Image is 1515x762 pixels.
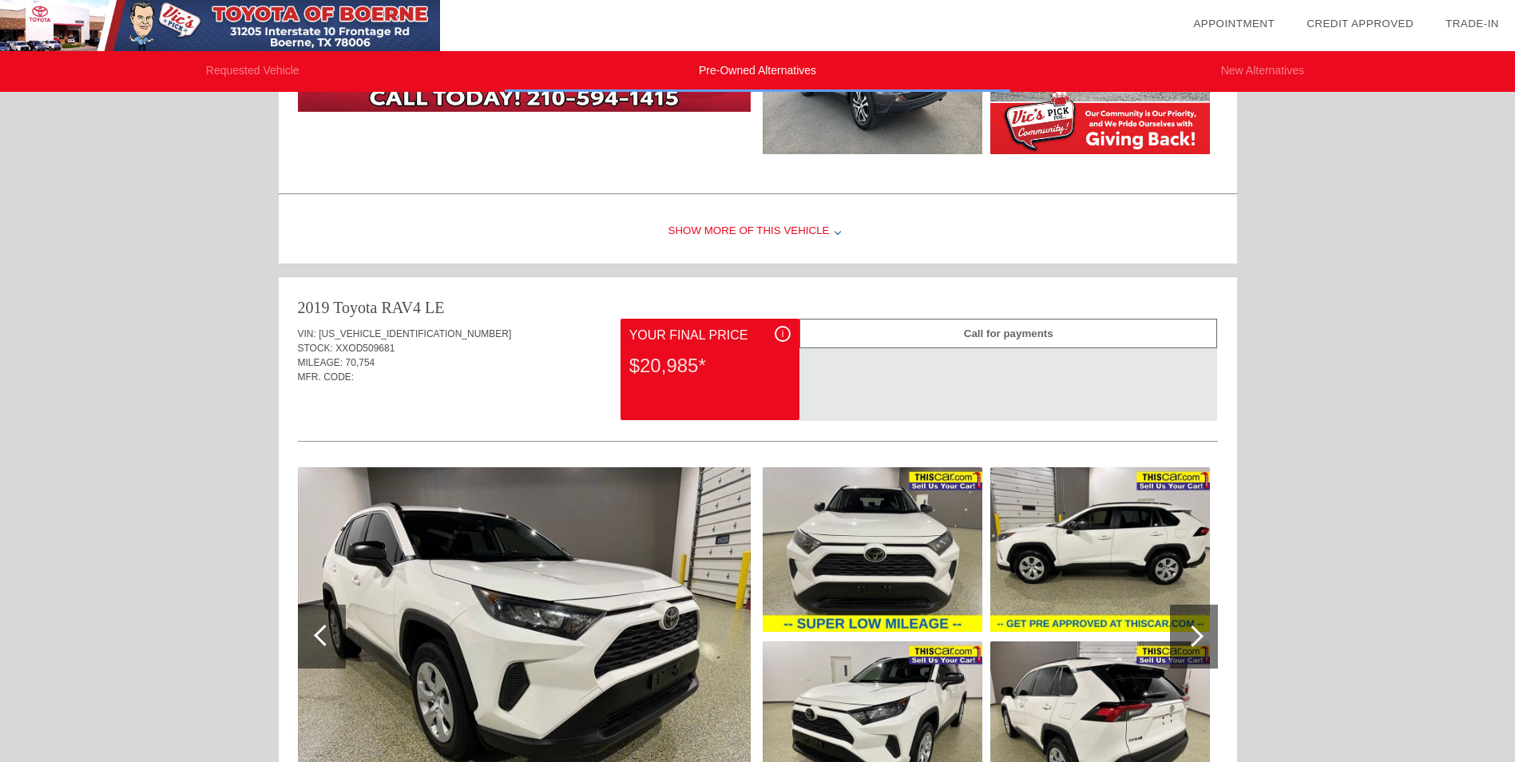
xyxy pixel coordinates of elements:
li: New Alternatives [1010,51,1515,92]
div: i [775,326,791,342]
span: MILEAGE: [298,357,343,368]
div: Call for payments [799,319,1217,348]
div: Quoted on [DATE] 5:39:10 PM [298,394,1218,419]
img: 4.jpg [990,467,1210,632]
span: XXOD509681 [335,343,395,354]
div: $20,985* [629,345,791,387]
div: Show More of this Vehicle [279,200,1237,264]
div: 2019 Toyota RAV4 [298,296,422,319]
span: 70,754 [346,357,375,368]
a: Credit Approved [1307,18,1414,30]
div: Your Final Price [629,326,791,345]
img: 2.jpg [763,467,982,632]
span: VIN: [298,328,316,339]
span: [US_VEHICLE_IDENTIFICATION_NUMBER] [319,328,511,339]
a: Trade-In [1446,18,1499,30]
div: LE [425,296,444,319]
span: MFR. CODE: [298,371,355,383]
a: Appointment [1193,18,1275,30]
span: STOCK: [298,343,333,354]
li: Pre-Owned Alternatives [505,51,1009,92]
